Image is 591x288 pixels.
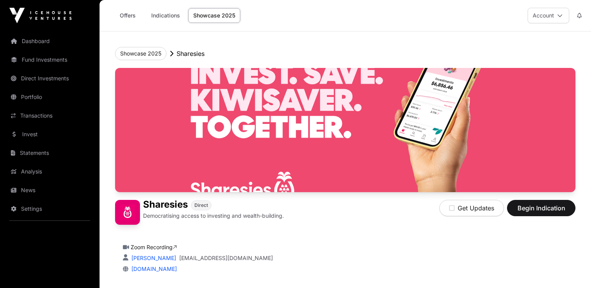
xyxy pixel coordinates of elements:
a: Transactions [6,107,93,124]
span: Direct [194,202,208,208]
a: [DOMAIN_NAME] [128,265,177,272]
a: Invest [6,126,93,143]
img: Sharesies [115,200,140,225]
a: Showcase 2025 [188,8,240,23]
a: Indications [146,8,185,23]
span: Begin Indication [517,203,566,213]
button: Account [528,8,569,23]
img: Sharesies [115,68,575,192]
a: Offers [112,8,143,23]
button: Showcase 2025 [115,47,166,60]
a: Portfolio [6,88,93,106]
a: Statements [6,144,93,161]
p: Democratising access to investing and wealth-building. [143,212,284,220]
img: Icehouse Ventures Logo [9,8,72,23]
p: Sharesies [177,49,205,58]
a: Analysis [6,163,93,180]
h1: Sharesies [143,200,188,210]
a: Begin Indication [507,208,575,215]
a: Dashboard [6,33,93,50]
a: News [6,182,93,199]
a: [PERSON_NAME] [130,255,176,261]
button: Get Updates [439,200,504,216]
iframe: Chat Widget [552,251,591,288]
a: Direct Investments [6,70,93,87]
a: Zoom Recording [131,244,177,250]
a: Settings [6,200,93,217]
button: Begin Indication [507,200,575,216]
a: [EMAIL_ADDRESS][DOMAIN_NAME] [179,254,273,262]
a: Fund Investments [6,51,93,68]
